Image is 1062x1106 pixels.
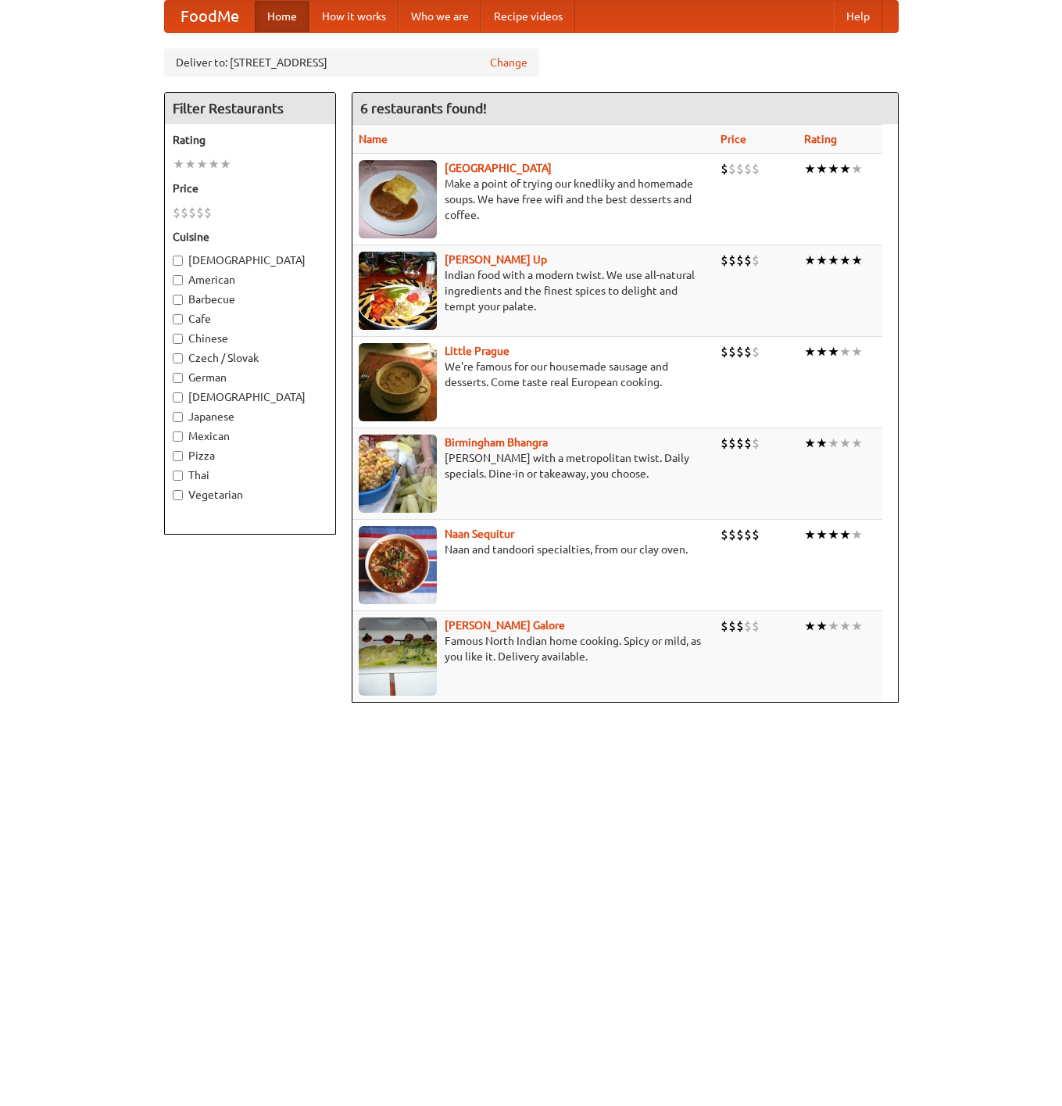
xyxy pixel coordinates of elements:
li: $ [728,526,736,543]
label: Vegetarian [173,487,327,503]
label: Pizza [173,448,327,464]
li: $ [744,526,752,543]
li: ★ [839,160,851,177]
p: Famous North Indian home cooking. Spicy or mild, as you like it. Delivery available. [359,633,709,664]
li: ★ [851,160,863,177]
li: $ [721,617,728,635]
a: Help [834,1,882,32]
img: currygalore.jpg [359,617,437,696]
li: ★ [828,160,839,177]
li: ★ [816,617,828,635]
input: Cafe [173,314,183,324]
li: ★ [839,435,851,452]
li: ★ [839,343,851,360]
li: ★ [804,435,816,452]
label: American [173,272,327,288]
li: ★ [816,526,828,543]
label: Barbecue [173,292,327,307]
img: naansequitur.jpg [359,526,437,604]
label: Mexican [173,428,327,444]
li: $ [728,160,736,177]
li: ★ [816,160,828,177]
li: ★ [851,343,863,360]
h5: Rating [173,132,327,148]
p: Indian food with a modern twist. We use all-natural ingredients and the finest spices to delight ... [359,267,709,314]
li: ★ [839,617,851,635]
li: $ [728,343,736,360]
img: curryup.jpg [359,252,437,330]
li: ★ [173,156,184,173]
li: ★ [208,156,220,173]
label: Thai [173,467,327,483]
li: $ [721,343,728,360]
li: $ [744,435,752,452]
ng-pluralize: 6 restaurants found! [360,101,487,116]
li: $ [181,204,188,221]
li: $ [721,252,728,269]
li: ★ [839,252,851,269]
label: Chinese [173,331,327,346]
label: German [173,370,327,385]
p: [PERSON_NAME] with a metropolitan twist. Daily specials. Dine-in or takeaway, you choose. [359,450,709,481]
li: $ [204,204,212,221]
input: Pizza [173,451,183,461]
li: $ [752,435,760,452]
li: $ [744,252,752,269]
input: Japanese [173,412,183,422]
li: $ [173,204,181,221]
li: ★ [828,252,839,269]
input: Czech / Slovak [173,353,183,363]
li: ★ [804,343,816,360]
li: $ [736,343,744,360]
input: [DEMOGRAPHIC_DATA] [173,256,183,266]
a: Price [721,133,746,145]
img: bhangra.jpg [359,435,437,513]
li: ★ [804,526,816,543]
li: ★ [851,617,863,635]
li: ★ [851,435,863,452]
a: Who we are [399,1,481,32]
a: How it works [309,1,399,32]
a: Rating [804,133,837,145]
li: ★ [804,252,816,269]
p: Make a point of trying our knedlíky and homemade soups. We have free wifi and the best desserts a... [359,176,709,223]
li: $ [736,252,744,269]
p: We're famous for our housemade sausage and desserts. Come taste real European cooking. [359,359,709,390]
li: $ [728,252,736,269]
a: Change [490,55,527,70]
li: ★ [828,435,839,452]
label: [DEMOGRAPHIC_DATA] [173,389,327,405]
li: $ [196,204,204,221]
input: Chinese [173,334,183,344]
input: Barbecue [173,295,183,305]
li: ★ [851,526,863,543]
h5: Price [173,181,327,196]
label: [DEMOGRAPHIC_DATA] [173,252,327,268]
a: Birmingham Bhangra [445,436,548,449]
li: $ [752,343,760,360]
a: [GEOGRAPHIC_DATA] [445,162,552,174]
li: $ [736,160,744,177]
li: ★ [828,343,839,360]
a: [PERSON_NAME] Up [445,253,547,266]
li: $ [752,160,760,177]
li: $ [721,526,728,543]
img: czechpoint.jpg [359,160,437,238]
div: Deliver to: [STREET_ADDRESS] [164,48,539,77]
li: ★ [816,343,828,360]
li: $ [752,617,760,635]
a: Naan Sequitur [445,528,514,540]
li: $ [752,526,760,543]
li: $ [744,617,752,635]
input: Vegetarian [173,490,183,500]
li: $ [188,204,196,221]
a: Little Prague [445,345,510,357]
a: [PERSON_NAME] Galore [445,619,565,632]
h4: Filter Restaurants [165,93,335,124]
input: [DEMOGRAPHIC_DATA] [173,392,183,403]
